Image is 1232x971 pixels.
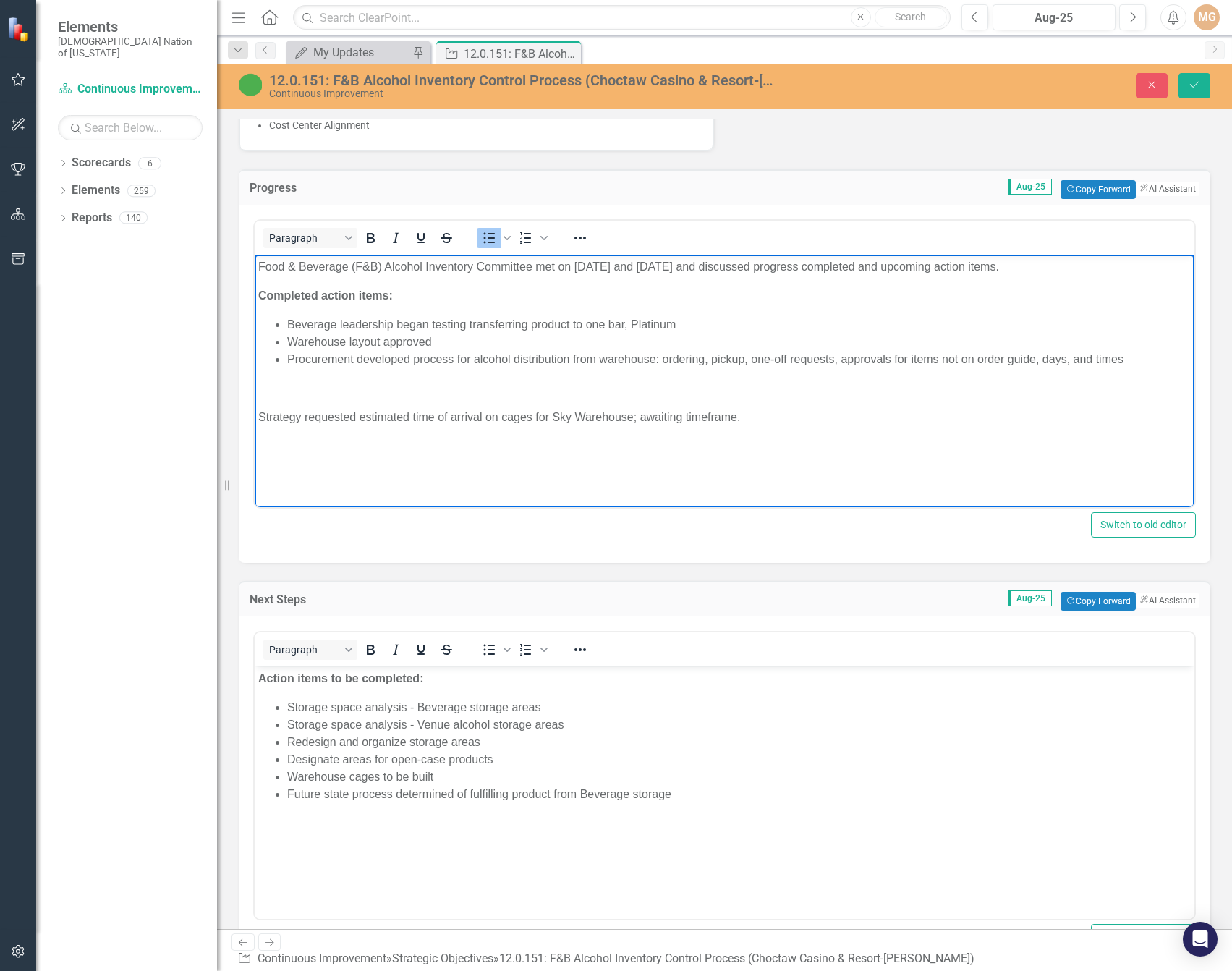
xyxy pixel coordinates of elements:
[1008,179,1052,195] span: Aug-25
[72,155,131,171] a: Scorecards
[58,81,203,98] a: Continuous Improvement
[127,185,156,197] div: 259
[895,11,926,22] span: Search
[1061,180,1135,199] button: Copy Forward
[993,4,1116,30] button: Aug-25
[477,640,513,660] div: Bullet list
[409,228,433,248] button: Underline
[269,118,698,132] li: Cost Center Alignment​
[1091,512,1196,538] button: Switch to old editor
[72,182,120,199] a: Elements
[1136,593,1199,608] button: AI Assistant
[568,640,592,660] button: Reveal or hide additional toolbar items
[239,73,262,96] img: CI Action Plan Approved/In Progress
[263,640,357,660] button: Block Paragraph
[72,210,112,226] a: Reports
[313,43,409,62] div: My Updates
[1008,590,1052,606] span: Aug-25
[138,157,161,169] div: 6
[1136,182,1199,196] button: AI Assistant
[263,228,357,248] button: Block Paragraph
[237,951,980,967] div: » »
[258,951,386,965] a: Continuous Improvement
[499,951,974,965] div: 12.0.151: F&B Alcohol Inventory Control Process (Choctaw Casino & Resort-[PERSON_NAME])
[269,232,340,244] span: Paragraph
[7,17,33,42] img: ClearPoint Strategy
[434,228,459,248] button: Strikethrough
[1061,592,1135,611] button: Copy Forward
[1091,924,1196,949] button: Switch to old editor
[289,43,409,62] a: My Updates
[250,182,437,195] h3: Progress
[269,88,780,99] div: Continuous Improvement
[293,5,951,30] input: Search ClearPoint...
[58,35,203,59] small: [DEMOGRAPHIC_DATA] Nation of [US_STATE]
[250,593,466,606] h3: Next Steps
[255,666,1194,919] iframe: Rich Text Area
[58,18,203,35] span: Elements
[58,115,203,140] input: Search Below...
[1183,922,1218,957] div: Open Intercom Messenger
[255,255,1194,507] iframe: Rich Text Area
[392,951,493,965] a: Strategic Objectives
[464,45,577,63] div: 12.0.151: F&B Alcohol Inventory Control Process (Choctaw Casino & Resort-[PERSON_NAME])
[383,640,408,660] button: Italic
[269,644,340,656] span: Paragraph
[409,640,433,660] button: Underline
[434,640,459,660] button: Strikethrough
[568,228,592,248] button: Reveal or hide additional toolbar items
[383,228,408,248] button: Italic
[358,640,383,660] button: Bold
[119,212,148,224] div: 140
[1194,4,1220,30] button: MG
[358,228,383,248] button: Bold
[875,7,947,27] button: Search
[477,228,513,248] div: Bullet list
[514,640,550,660] div: Numbered list
[269,72,780,88] div: 12.0.151: F&B Alcohol Inventory Control Process (Choctaw Casino & Resort-[PERSON_NAME])
[998,9,1110,27] div: Aug-25
[514,228,550,248] div: Numbered list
